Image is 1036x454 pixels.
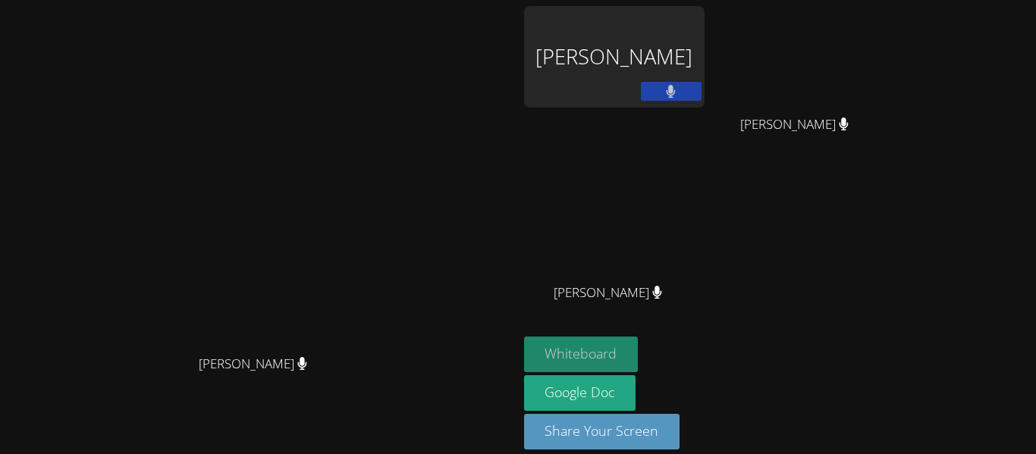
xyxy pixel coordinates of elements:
a: Google Doc [524,375,636,411]
span: [PERSON_NAME] [554,282,662,304]
span: [PERSON_NAME] [199,353,307,375]
span: [PERSON_NAME] [740,114,849,136]
button: Whiteboard [524,337,639,372]
div: [PERSON_NAME] [524,6,705,108]
button: Share Your Screen [524,414,680,449]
